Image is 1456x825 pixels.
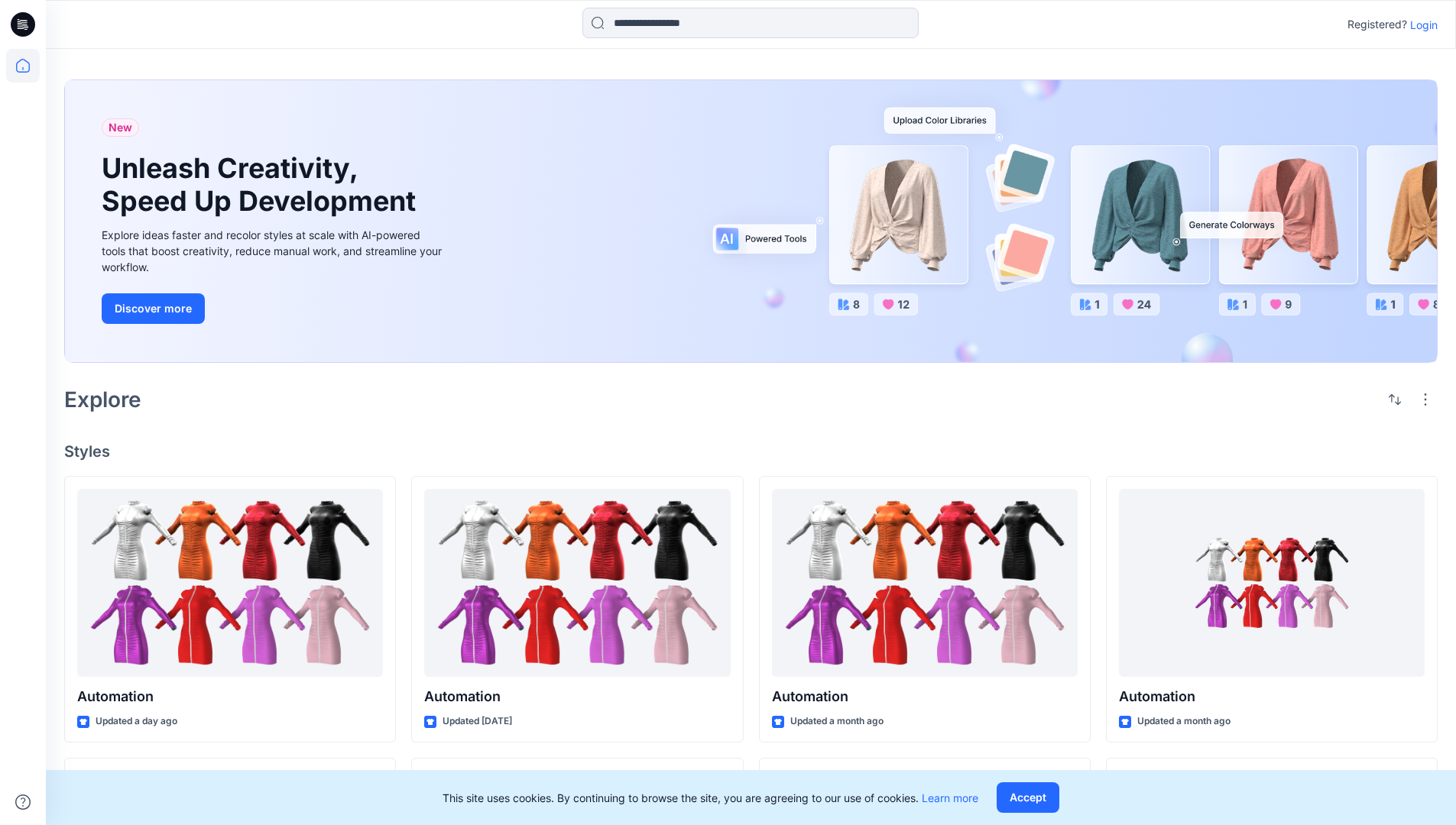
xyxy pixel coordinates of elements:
[77,686,383,707] p: Automation
[443,713,512,730] p: Updated [DATE]
[1347,15,1407,34] p: Registered?
[77,489,383,678] a: Automation
[1410,17,1438,33] p: Login
[64,442,1438,461] h4: Styles
[109,118,132,137] span: New
[772,489,1078,678] a: Automation
[790,713,884,730] p: Updated a month ago
[1119,489,1425,678] a: Automation
[102,152,423,218] h1: Unleash Creativity, Speed Up Development
[424,686,730,707] p: Automation
[64,387,141,412] h2: Explore
[424,489,730,678] a: Automation
[997,782,1059,813] button: Accept
[772,686,1078,707] p: Automation
[1137,713,1231,730] p: Updated a month ago
[96,713,177,730] p: Updated a day ago
[102,227,446,275] div: Explore ideas faster and recolor styles at scale with AI-powered tools that boost creativity, red...
[443,790,978,806] p: This site uses cookies. By continuing to browse the site, you are agreeing to our use of cookies.
[102,293,446,324] a: Discover more
[922,791,978,804] a: Learn more
[1119,686,1425,707] p: Automation
[102,293,205,324] button: Discover more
